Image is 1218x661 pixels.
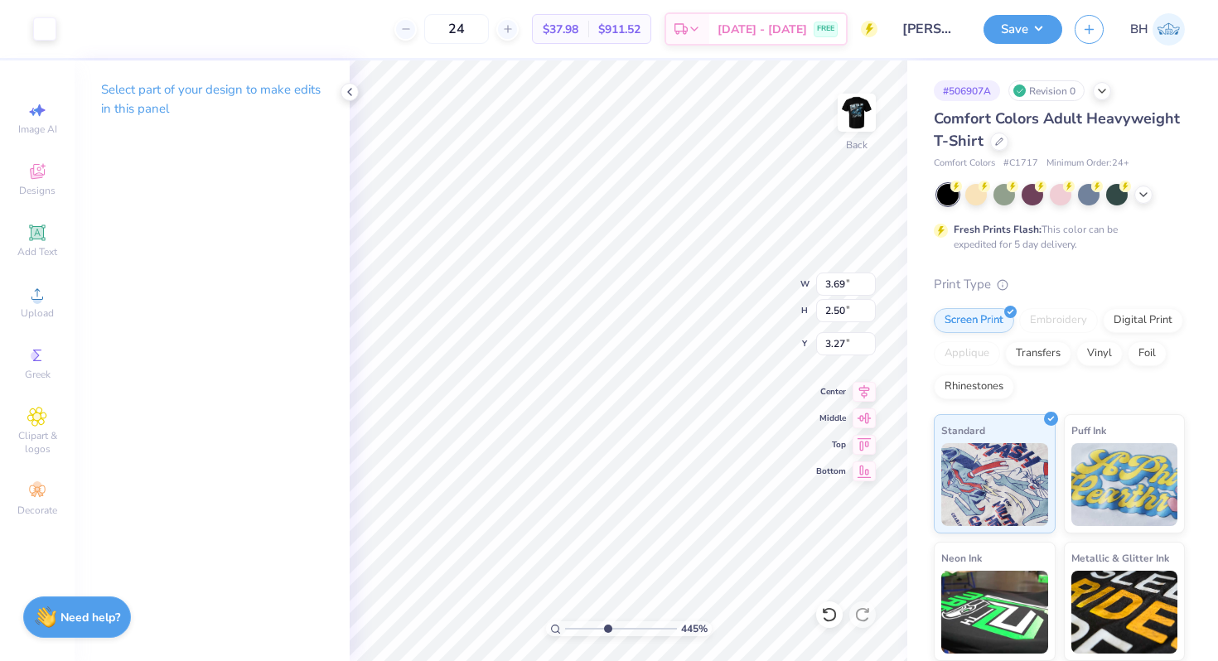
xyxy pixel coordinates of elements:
div: This color can be expedited for 5 day delivery. [954,222,1158,252]
span: BH [1130,20,1148,39]
span: Neon Ink [941,549,982,567]
div: # 506907A [934,80,1000,101]
span: Metallic & Glitter Ink [1071,549,1169,567]
span: Standard [941,422,985,439]
div: Revision 0 [1008,80,1085,101]
img: Back [840,96,873,129]
input: Untitled Design [890,12,971,46]
img: Bella Henkels [1153,13,1185,46]
span: Top [816,439,846,451]
span: $911.52 [598,21,640,38]
div: Embroidery [1019,308,1098,333]
span: Image AI [18,123,57,136]
div: Transfers [1005,341,1071,366]
span: Decorate [17,504,57,517]
button: Save [984,15,1062,44]
div: Rhinestones [934,374,1014,399]
div: Foil [1128,341,1167,366]
div: Print Type [934,275,1185,294]
img: Puff Ink [1071,443,1178,526]
span: Middle [816,413,846,424]
span: Add Text [17,245,57,258]
span: Puff Ink [1071,422,1106,439]
div: Back [846,138,868,152]
span: Minimum Order: 24 + [1046,157,1129,171]
div: Applique [934,341,1000,366]
div: Screen Print [934,308,1014,333]
span: Comfort Colors [934,157,995,171]
span: Bottom [816,466,846,477]
strong: Fresh Prints Flash: [954,223,1042,236]
span: # C1717 [1003,157,1038,171]
span: Comfort Colors Adult Heavyweight T-Shirt [934,109,1180,151]
div: Vinyl [1076,341,1123,366]
span: Center [816,386,846,398]
strong: Need help? [60,610,120,625]
span: Clipart & logos [8,429,66,456]
a: BH [1130,13,1185,46]
img: Standard [941,443,1048,526]
img: Neon Ink [941,571,1048,654]
input: – – [424,14,489,44]
span: Greek [25,368,51,381]
span: $37.98 [543,21,578,38]
p: Select part of your design to make edits in this panel [101,80,323,118]
div: Digital Print [1103,308,1183,333]
span: [DATE] - [DATE] [718,21,807,38]
span: Designs [19,184,56,197]
img: Metallic & Glitter Ink [1071,571,1178,654]
span: Upload [21,306,54,320]
span: 445 % [681,621,708,636]
span: FREE [817,23,834,35]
